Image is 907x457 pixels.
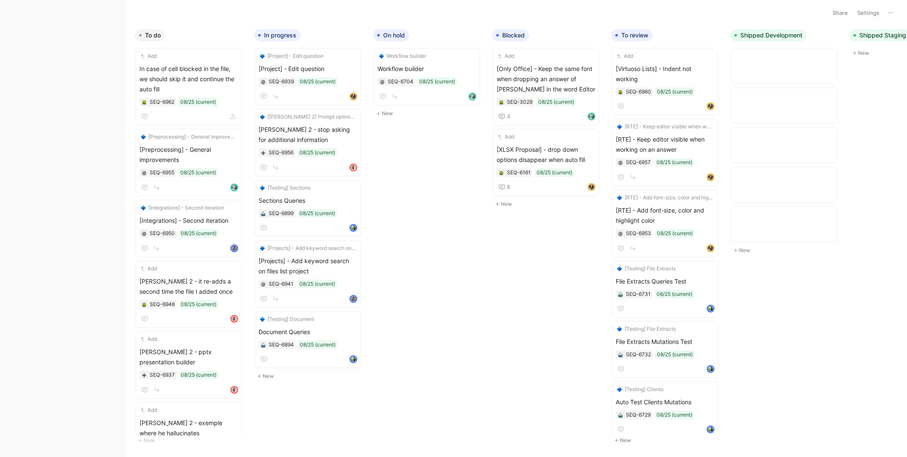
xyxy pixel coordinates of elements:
[259,196,357,206] span: Sections Queries
[260,210,266,216] div: 🤖
[499,170,504,176] img: 🪲
[181,371,216,379] div: 08/25 (current)
[255,240,361,308] a: 🔷[Projects] - Add keyword search on files list project[Projects] - Add keyword search on files li...
[259,184,312,192] button: 🔷[Testing] Sections
[625,385,663,394] span: [Testing] Clients
[612,48,718,115] a: Add[Virtuoso Lists] - Indent not working08/25 (current)avatar
[626,88,651,96] div: SEQ-6960
[260,185,265,190] img: 🔷
[267,315,314,324] span: [Testing] Document
[617,352,623,358] div: 🤖
[231,316,237,322] img: avatar
[469,94,475,99] img: avatar
[269,148,293,157] div: SEQ-6956
[612,261,718,318] a: 🔷[Testing] File ExtractsFile Extracts Queries Test08/25 (current)avatar
[141,372,147,378] button: ➕
[269,341,294,349] div: SEQ-6894
[255,180,361,237] a: 🔷[Testing] SectionsSections Queries08/25 (current)avatar
[617,159,623,165] button: ⚙️
[379,79,385,85] button: ⚙️
[259,256,357,276] span: [Projects] - Add keyword search on files list project
[657,350,693,359] div: 08/25 (current)
[380,79,385,85] img: ⚙️
[254,29,301,41] button: In progress
[498,99,504,105] button: 🪲
[657,411,692,419] div: 08/25 (current)
[708,103,714,109] img: avatar
[497,64,595,94] span: [Only Office] - Keep the same font when dropping an answer of [PERSON_NAME] in the word Editor
[135,29,165,41] button: To do
[299,148,335,157] div: 08/25 (current)
[267,52,324,60] span: [Project] - Edit question
[231,245,237,251] img: avatar
[625,325,676,333] span: [Testing] File Extracts
[616,134,714,155] span: [RTE] - Keep editor visible when working on an answer
[617,412,623,418] button: 🤖
[612,381,718,438] a: 🔷[Testing] ClientsAuto Test Clients Mutations08/25 (current)avatar
[231,387,237,393] img: avatar
[261,79,266,85] img: ⚙️
[139,264,158,273] button: Add
[181,229,216,238] div: 08/25 (current)
[611,29,653,41] button: To review
[139,52,158,60] button: Add
[617,266,622,271] img: 🔷
[379,54,384,59] img: 🔷
[489,26,608,213] div: BlockedNew
[497,52,515,60] button: Add
[616,276,714,287] span: File Extracts Queries Test
[507,98,532,106] div: SEQ-3029
[708,174,714,180] img: avatar
[859,31,906,40] span: Shipped Staging
[267,113,356,121] span: [[PERSON_NAME] 2] Prompt optimizations
[616,264,677,273] button: 🔷[Testing] File Extracts
[139,406,158,414] button: Add
[259,113,357,121] button: 🔷[[PERSON_NAME] 2] Prompt optimizations
[141,230,147,236] button: ⚙️
[350,356,356,362] img: avatar
[145,31,161,40] span: To do
[373,108,485,119] button: New
[497,182,512,192] button: 8
[493,129,599,196] a: Add[XLSX Proposal] - drop down options disappear when auto fill08/25 (current)8avatar
[250,26,370,386] div: In progressNew
[617,291,623,297] button: 🤖
[498,170,504,176] button: 🪲
[269,209,293,218] div: SEQ-6899
[378,52,427,60] button: 🔷Workflow builder
[300,341,336,349] div: 08/25 (current)
[150,300,175,309] div: SEQ-6948
[139,335,158,343] button: Add
[492,199,604,209] button: New
[608,26,727,450] div: To reviewNew
[259,52,325,60] button: 🔷[Project] - Edit question
[625,264,676,273] span: [Testing] File Extracts
[264,31,296,40] span: In progress
[259,244,357,253] button: 🔷[Projects] - Add keyword search on files list project
[231,185,237,190] img: avatar
[730,29,807,41] button: Shipped Development
[625,193,713,202] span: [RTE] - Add font-size, color and highlight color
[139,216,238,226] span: [Integrations] - Second iteration
[260,342,266,348] button: 🤖
[259,64,357,74] span: [Project] - Edit question
[350,296,356,302] img: avatar
[617,326,622,332] img: 🔷
[657,88,693,96] div: 08/25 (current)
[616,337,714,347] span: File Extracts Mutations Test
[136,48,242,125] a: AddIn case of cell blocked in the file, we should skip it and continue the auto fill08/25 (current)
[730,245,842,255] button: New
[493,48,599,125] a: Add[Only Office] - Keep the same font when dropping an answer of [PERSON_NAME] in the word Editor...
[589,184,594,190] img: avatar
[141,170,147,176] div: ⚙️
[617,89,623,95] div: 🪲
[499,100,504,105] img: 🪲
[618,231,623,236] img: ⚙️
[617,387,622,392] img: 🔷
[255,48,361,105] a: 🔷[Project] - Edit question[Project] - Edit question08/25 (current)avatar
